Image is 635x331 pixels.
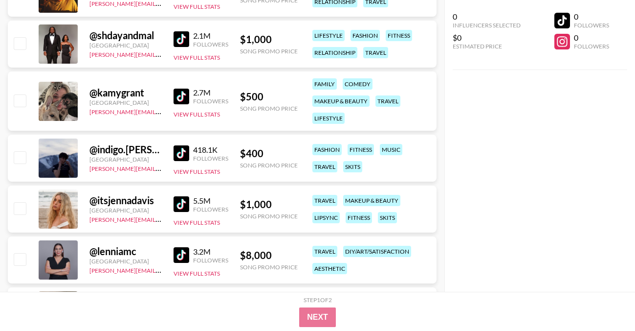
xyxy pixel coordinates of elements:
div: travel [312,246,337,257]
div: Song Promo Price [240,162,298,169]
div: Followers [193,155,228,162]
div: skits [378,212,397,223]
div: comedy [343,78,372,90]
div: 2.1M [193,31,228,41]
div: Song Promo Price [240,105,298,112]
div: fashion [312,144,342,155]
button: View Full Stats [174,168,220,175]
div: Influencers Selected [453,22,521,29]
div: Song Promo Price [240,213,298,220]
button: View Full Stats [174,270,220,277]
div: Followers [574,43,609,50]
div: [GEOGRAPHIC_DATA] [89,258,162,265]
button: View Full Stats [174,219,220,226]
div: $ 1,000 [240,33,298,46]
div: fitness [386,30,412,41]
div: makeup & beauty [312,95,370,107]
div: lifestyle [312,113,345,124]
a: [PERSON_NAME][EMAIL_ADDRESS][DOMAIN_NAME] [89,49,234,58]
div: lipsync [312,212,340,223]
a: [PERSON_NAME][EMAIL_ADDRESS][DOMAIN_NAME] [89,214,234,223]
div: skits [343,161,362,172]
div: @ itsjennadavis [89,194,162,207]
div: 418.1K [193,145,228,155]
div: travel [363,47,388,58]
iframe: Drift Widget Chat Controller [586,282,623,319]
div: @ kamygrant [89,87,162,99]
div: @ lenniamc [89,245,162,258]
div: 0 [574,12,609,22]
div: fitness [348,144,374,155]
button: View Full Stats [174,111,220,118]
div: 3.2M [193,247,228,257]
div: Estimated Price [453,43,521,50]
div: Song Promo Price [240,47,298,55]
button: Next [299,307,336,327]
div: fitness [346,212,372,223]
div: Followers [193,41,228,48]
a: [PERSON_NAME][EMAIL_ADDRESS][DOMAIN_NAME] [89,265,234,274]
div: [GEOGRAPHIC_DATA] [89,42,162,49]
div: Followers [193,97,228,105]
div: fashion [350,30,380,41]
img: TikTok [174,247,189,263]
div: 0 [574,33,609,43]
div: music [380,144,402,155]
div: travel [312,195,337,206]
a: [PERSON_NAME][EMAIL_ADDRESS][DOMAIN_NAME] [89,163,234,172]
div: lifestyle [312,30,345,41]
img: TikTok [174,31,189,47]
div: diy/art/satisfaction [343,246,411,257]
button: View Full Stats [174,54,220,61]
img: TikTok [174,145,189,161]
div: Followers [574,22,609,29]
div: @ indigo.[PERSON_NAME] [89,143,162,156]
button: View Full Stats [174,3,220,10]
div: family [312,78,337,90]
img: TikTok [174,196,189,212]
div: Followers [193,206,228,213]
div: $0 [453,33,521,43]
div: @ shdayandmal [89,29,162,42]
div: [GEOGRAPHIC_DATA] [89,156,162,163]
div: Followers [193,257,228,264]
a: [PERSON_NAME][EMAIL_ADDRESS][DOMAIN_NAME] [89,106,234,116]
div: 5.5M [193,196,228,206]
div: [GEOGRAPHIC_DATA] [89,99,162,106]
div: travel [375,95,400,107]
div: Song Promo Price [240,263,298,271]
div: 2.7M [193,88,228,97]
div: $ 8,000 [240,249,298,261]
div: $ 500 [240,91,298,103]
div: $ 400 [240,147,298,160]
div: Step 1 of 2 [304,296,332,304]
div: travel [312,161,337,172]
div: $ 1,000 [240,198,298,211]
img: TikTok [174,89,189,104]
div: makeup & beauty [343,195,400,206]
div: 0 [453,12,521,22]
div: relationship [312,47,357,58]
div: [GEOGRAPHIC_DATA] [89,207,162,214]
div: aesthetic [312,263,347,274]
